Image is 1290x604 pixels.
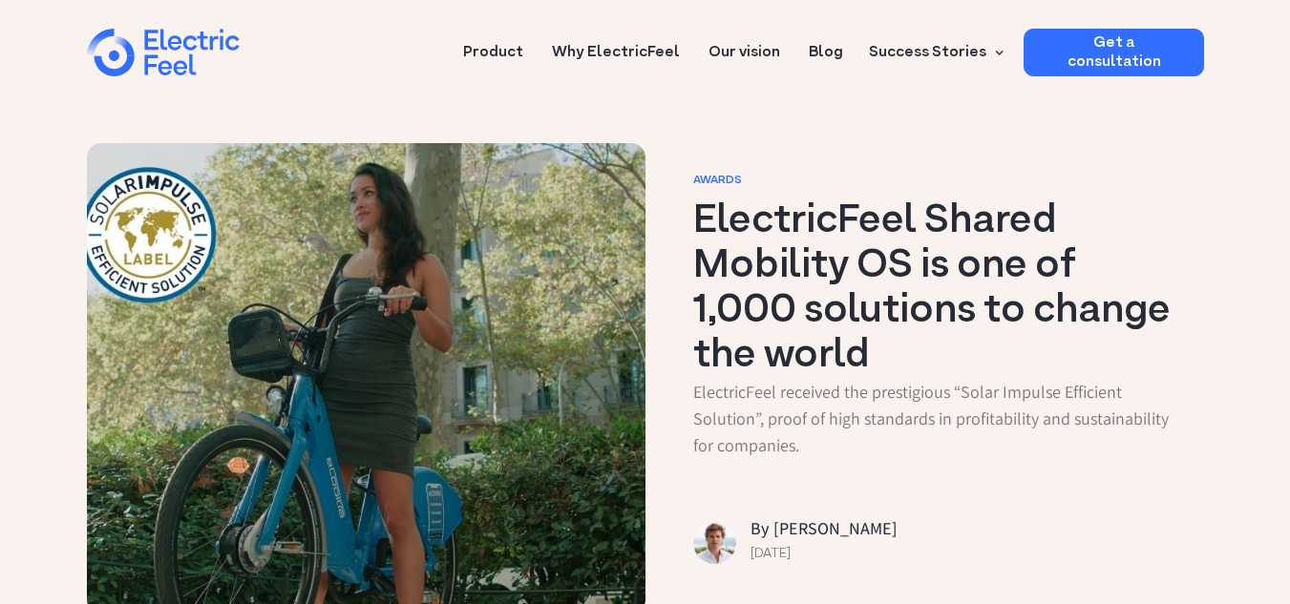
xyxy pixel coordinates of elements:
a: Our vision [708,29,780,64]
div: Success Stories [857,29,1009,76]
a: Product [463,29,523,64]
div: [PERSON_NAME] [773,520,898,537]
a: Get a consultation [1024,29,1204,76]
div: [DATE] [751,548,791,561]
a: Why ElectricFeel [552,29,680,64]
p: ElectricFeel received the prestigious “Solar Impulse Efficient Solution”, proof of high standards... [693,379,1175,459]
div: Success Stories [869,41,986,64]
a: Blog [809,29,843,64]
h1: ElectricFeel Shared Mobility OS is one of 1,000 solutions to change the world [693,199,1175,379]
a: awards [693,172,742,190]
div: By [751,520,769,537]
